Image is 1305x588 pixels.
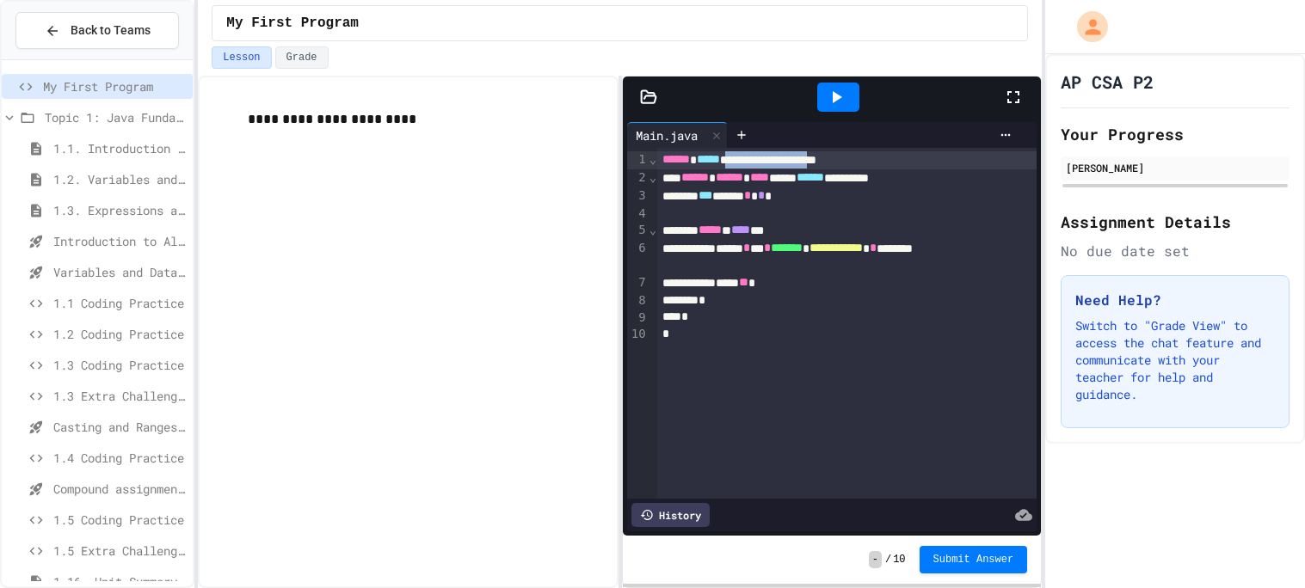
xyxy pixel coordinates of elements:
div: 10 [627,326,649,343]
div: [PERSON_NAME] [1066,160,1284,175]
button: Submit Answer [920,546,1028,573]
span: 1.2. Variables and Data Types [53,170,186,188]
div: 6 [627,240,649,274]
span: 1.1 Coding Practice [53,294,186,312]
div: History [631,503,710,527]
h1: AP CSA P2 [1061,70,1154,94]
h2: Assignment Details [1061,210,1290,234]
div: 3 [627,187,649,205]
div: 7 [627,274,649,292]
button: Grade [275,46,329,69]
span: Compound assignment operators - Quiz [53,480,186,498]
button: Back to Teams [15,12,179,49]
span: 1.3. Expressions and Output [New] [53,201,186,219]
div: My Account [1059,7,1112,46]
div: 1 [627,151,649,169]
span: 1.5 Extra Challenge Problem [53,542,186,560]
div: 5 [627,222,649,240]
span: Submit Answer [933,553,1014,567]
span: 1.4 Coding Practice [53,449,186,467]
span: My First Program [43,77,186,95]
span: My First Program [226,13,359,34]
div: Main.java [627,126,706,144]
span: / [885,553,891,567]
div: 4 [627,205,649,223]
span: 1.5 Coding Practice [53,511,186,529]
div: No due date set [1061,241,1290,261]
span: Fold line [649,170,657,184]
span: Topic 1: Java Fundamentals [45,108,186,126]
p: Switch to "Grade View" to access the chat feature and communicate with your teacher for help and ... [1075,317,1275,403]
span: 1.2 Coding Practice [53,325,186,343]
span: Fold line [649,152,657,166]
span: Fold line [649,223,657,236]
span: Back to Teams [71,21,151,40]
div: 9 [627,309,649,327]
span: 10 [893,553,905,567]
span: 1.3 Coding Practice [53,356,186,374]
span: 1.3 Extra Challenge Problem [53,387,186,405]
span: Introduction to Algorithms, Programming, and Compilers [53,232,186,250]
div: 8 [627,292,649,309]
span: Variables and Data Types - Quiz [53,263,186,281]
span: Casting and Ranges of variables - Quiz [53,418,186,436]
h2: Your Progress [1061,122,1290,146]
span: - [869,551,882,568]
span: 1.1. Introduction to Algorithms, Programming, and Compilers [53,139,186,157]
div: Main.java [627,122,728,148]
button: Lesson [212,46,271,69]
h3: Need Help? [1075,290,1275,310]
div: 2 [627,169,649,187]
